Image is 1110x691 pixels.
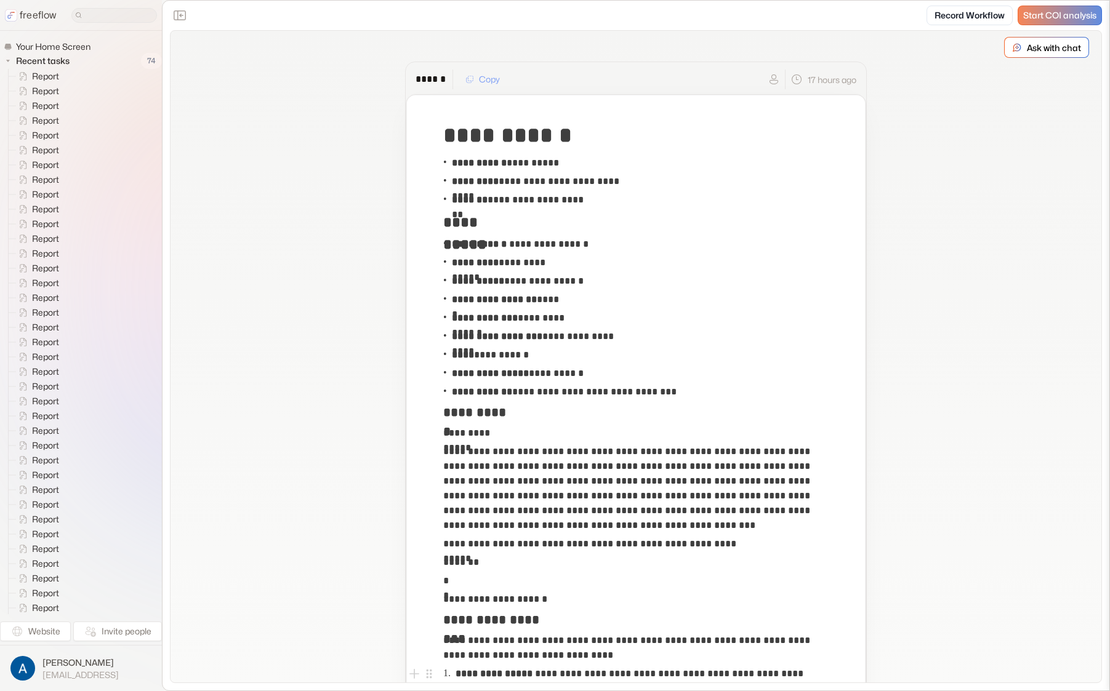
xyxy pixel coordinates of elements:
button: [PERSON_NAME][EMAIL_ADDRESS] [7,653,155,684]
a: Record Workflow [927,6,1013,25]
span: Report [30,188,63,201]
span: Report [30,602,63,614]
a: Report [9,84,64,98]
span: Report [30,543,63,555]
span: Report [30,114,63,127]
a: Report [9,217,64,231]
span: 74 [141,53,162,69]
a: Report [9,335,64,349]
button: Open block menu [422,666,436,681]
span: Report [30,277,63,289]
a: Report [9,453,64,468]
a: Report [9,158,64,172]
a: Report [9,187,64,202]
a: Report [9,601,64,615]
span: Report [30,218,63,230]
span: Report [30,395,63,407]
span: Report [30,425,63,437]
span: Report [30,410,63,422]
span: Report [30,528,63,540]
span: Report [30,292,63,304]
span: Report [30,513,63,525]
p: freeflow [20,8,57,23]
span: Report [30,336,63,348]
span: Report [30,159,63,171]
a: Report [9,231,64,246]
span: Report [30,70,63,82]
a: Report [9,512,64,527]
a: Report [9,128,64,143]
button: Recent tasks [4,54,74,68]
span: Recent tasks [14,55,73,67]
span: [EMAIL_ADDRESS] [42,669,119,681]
a: Report [9,261,64,276]
span: Report [30,380,63,393]
a: Report [9,571,64,586]
span: Your Home Screen [14,41,94,53]
span: Report [30,306,63,319]
a: Report [9,497,64,512]
a: Report [9,364,64,379]
a: Report [9,349,64,364]
a: Report [9,113,64,128]
a: Report [9,69,64,84]
a: Report [9,276,64,290]
span: Report [30,174,63,186]
a: Report [9,379,64,394]
a: Report [9,586,64,601]
span: Report [30,262,63,274]
span: Report [30,247,63,260]
span: Report [30,85,63,97]
a: Report [9,246,64,261]
span: Report [30,498,63,511]
span: Report [30,469,63,481]
img: profile [10,656,35,681]
a: Report [9,143,64,158]
a: Report [9,556,64,571]
a: Report [9,409,64,423]
p: Ask with chat [1027,41,1081,54]
span: Report [30,100,63,112]
a: Report [9,305,64,320]
button: Add block [407,666,422,681]
a: Start COI analysis [1018,6,1102,25]
span: Report [30,203,63,215]
a: Report [9,527,64,541]
a: Report [9,290,64,305]
span: Report [30,439,63,452]
span: Report [30,144,63,156]
span: Report [30,557,63,570]
span: Report [30,233,63,245]
span: Report [30,572,63,585]
a: Report [9,541,64,556]
a: Report [9,202,64,217]
a: freeflow [5,8,57,23]
a: Report [9,482,64,497]
a: Report [9,423,64,438]
button: Invite people [73,621,162,641]
span: Report [30,484,63,496]
span: Report [30,587,63,599]
a: Report [9,438,64,453]
span: Report [30,351,63,363]
span: Report [30,129,63,142]
span: Report [30,454,63,466]
button: Copy [458,70,507,89]
span: [PERSON_NAME] [42,657,119,669]
span: Report [30,365,63,378]
span: Report [30,321,63,334]
a: Report [9,468,64,482]
span: Start COI analysis [1023,10,1096,21]
a: Report [9,394,64,409]
a: Report [9,98,64,113]
a: Report [9,320,64,335]
button: Close the sidebar [170,6,190,25]
a: Your Home Screen [4,41,95,53]
p: 17 hours ago [808,73,856,86]
a: Report [9,172,64,187]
